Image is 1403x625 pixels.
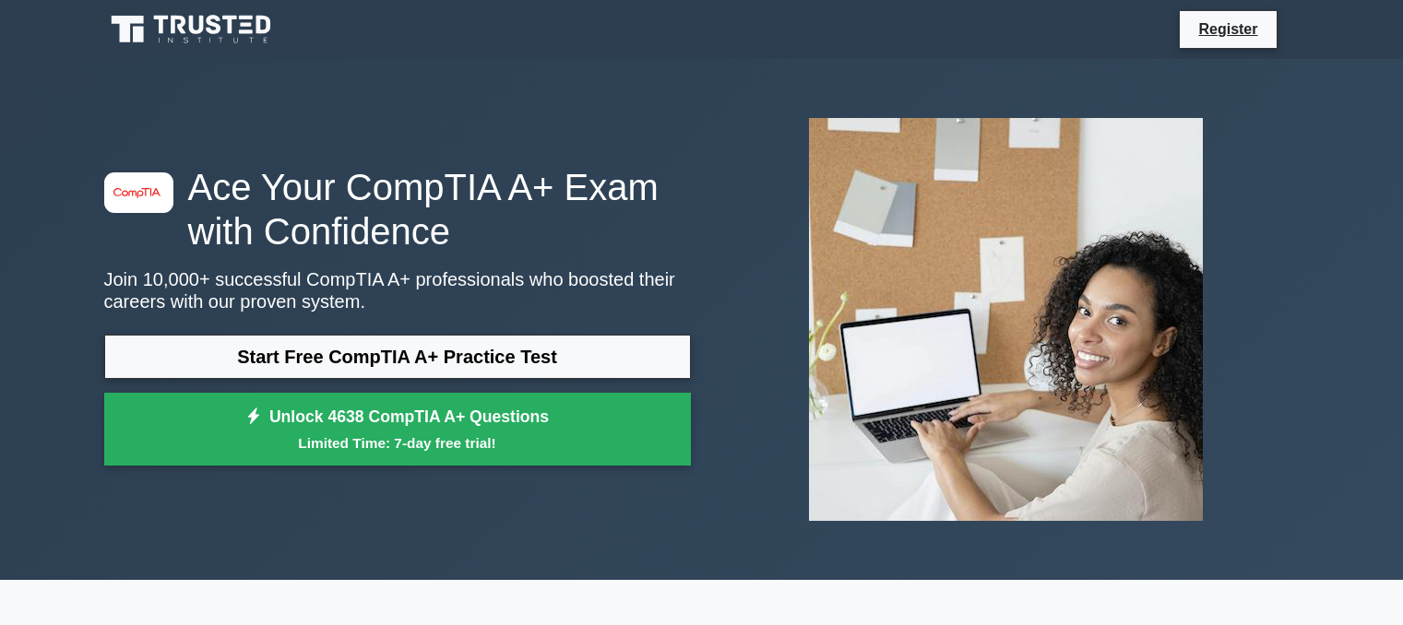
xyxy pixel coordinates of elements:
[127,432,668,454] small: Limited Time: 7-day free trial!
[1187,18,1268,41] a: Register
[104,268,691,312] p: Join 10,000+ successful CompTIA A+ professionals who boosted their careers with our proven system.
[104,165,691,254] h1: Ace Your CompTIA A+ Exam with Confidence
[104,335,691,379] a: Start Free CompTIA A+ Practice Test
[104,393,691,466] a: Unlock 4638 CompTIA A+ QuestionsLimited Time: 7-day free trial!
